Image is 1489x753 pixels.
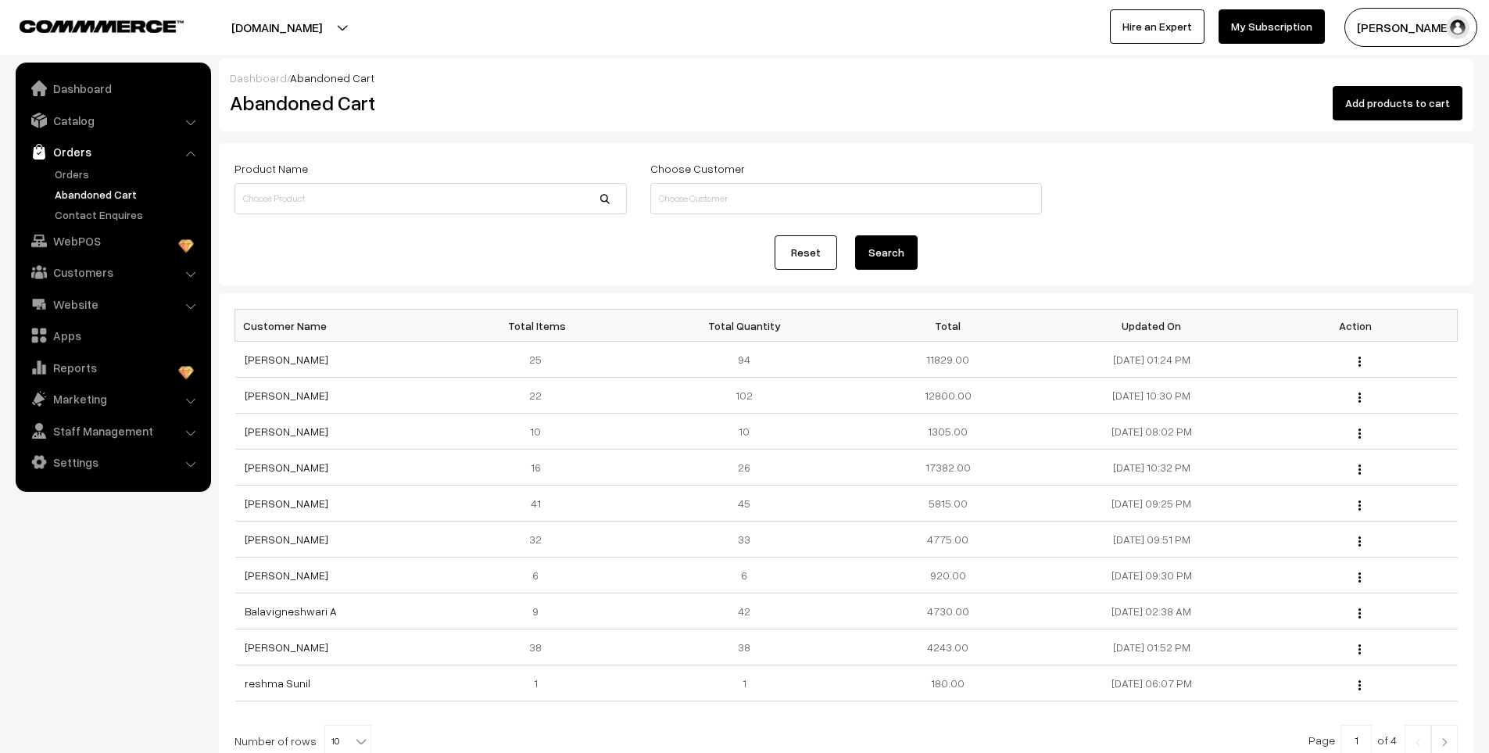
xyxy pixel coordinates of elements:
a: Reset [775,235,837,270]
img: user [1446,16,1469,39]
td: 32 [438,522,642,558]
td: 1 [438,665,642,701]
td: 38 [438,629,642,665]
td: 94 [642,342,847,378]
td: 1 [642,665,847,701]
td: 22 [438,378,642,414]
th: Updated On [1050,310,1254,342]
button: Search [855,235,918,270]
td: 11829.00 [846,342,1050,378]
td: [DATE] 10:32 PM [1050,450,1254,486]
td: 38 [642,629,847,665]
td: 1305.00 [846,414,1050,450]
a: Orders [20,138,206,166]
td: 9 [438,593,642,629]
button: Add products to cart [1333,86,1462,120]
a: Settings [20,448,206,476]
td: 102 [642,378,847,414]
a: [PERSON_NAME] [245,497,328,510]
td: 41 [438,486,642,522]
a: COMMMERCE [20,16,156,34]
a: Apps [20,321,206,350]
a: Catalog [20,106,206,134]
td: 4243.00 [846,629,1050,665]
img: Menu [1358,680,1361,690]
a: Contact Enquires [51,206,206,223]
input: Choose Customer [650,183,1043,214]
td: 4730.00 [846,593,1050,629]
td: 180.00 [846,665,1050,701]
img: Left [1411,737,1425,747]
a: Staff Management [20,417,206,445]
td: 6 [642,558,847,593]
a: [PERSON_NAME] [245,353,328,366]
td: [DATE] 02:38 AM [1050,593,1254,629]
a: WebPOS [20,227,206,255]
a: Reports [20,353,206,382]
a: Customers [20,258,206,286]
th: Customer Name [235,310,439,342]
th: Action [1254,310,1458,342]
img: Menu [1358,572,1361,583]
img: COMMMERCE [20,20,184,32]
th: Total Items [438,310,642,342]
td: 12800.00 [846,378,1050,414]
img: Menu [1358,608,1361,619]
a: Website [20,290,206,318]
td: [DATE] 01:24 PM [1050,342,1254,378]
th: Total Quantity [642,310,847,342]
a: Marketing [20,385,206,413]
td: 5815.00 [846,486,1050,522]
td: 45 [642,486,847,522]
td: [DATE] 01:52 PM [1050,629,1254,665]
a: Abandoned Cart [51,186,206,203]
a: [PERSON_NAME] [245,389,328,402]
td: [DATE] 08:02 PM [1050,414,1254,450]
button: [DOMAIN_NAME] [177,8,377,47]
span: Abandoned Cart [290,71,374,84]
a: Orders [51,166,206,182]
td: 6 [438,558,642,593]
a: [PERSON_NAME] [245,425,328,438]
td: [DATE] 10:30 PM [1050,378,1254,414]
a: My Subscription [1219,9,1325,44]
a: Dashboard [230,71,287,84]
td: 10 [438,414,642,450]
td: 26 [642,450,847,486]
div: / [230,70,1462,86]
img: Menu [1358,536,1361,547]
td: 10 [642,414,847,450]
img: Menu [1358,357,1361,367]
td: 33 [642,522,847,558]
button: [PERSON_NAME] [1344,8,1477,47]
td: [DATE] 09:30 PM [1050,558,1254,593]
td: 42 [642,593,847,629]
td: [DATE] 06:07 PM [1050,665,1254,701]
a: [PERSON_NAME] [245,568,328,582]
img: Menu [1358,393,1361,403]
span: Number of rows [234,733,317,749]
a: Balavigneshwari A [245,604,337,618]
a: [PERSON_NAME] [245,461,328,474]
img: Menu [1358,428,1361,439]
td: 17382.00 [846,450,1050,486]
span: of 4 [1377,733,1397,747]
label: Product Name [234,160,308,177]
img: Menu [1358,644,1361,654]
img: Menu [1358,464,1361,475]
td: 4775.00 [846,522,1050,558]
img: Menu [1358,500,1361,511]
a: Hire an Expert [1110,9,1204,44]
td: 16 [438,450,642,486]
label: Choose Customer [650,160,745,177]
a: [PERSON_NAME] [245,532,328,546]
td: 25 [438,342,642,378]
a: Dashboard [20,74,206,102]
td: [DATE] 09:25 PM [1050,486,1254,522]
a: [PERSON_NAME] [245,640,328,654]
th: Total [846,310,1050,342]
img: Right [1437,737,1451,747]
span: Page [1308,733,1335,747]
td: 920.00 [846,558,1050,593]
input: Choose Product [234,183,627,214]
